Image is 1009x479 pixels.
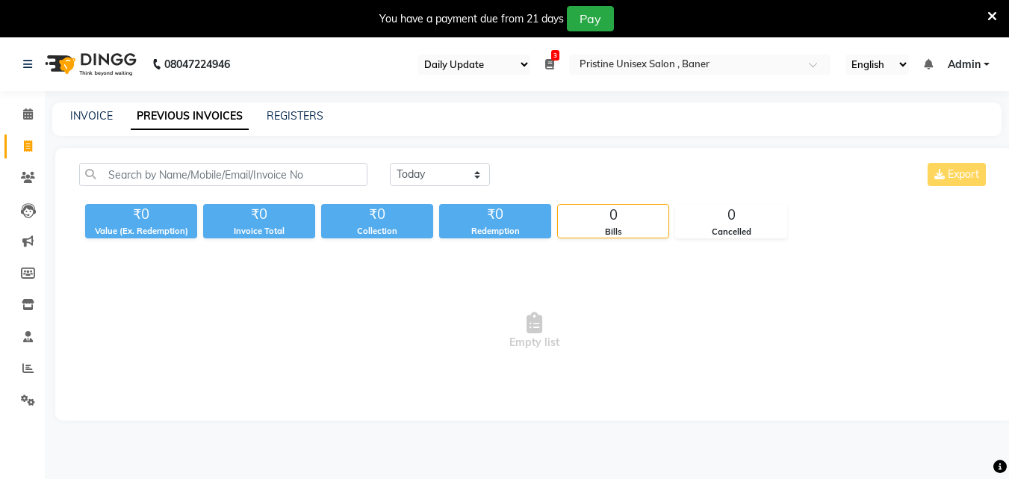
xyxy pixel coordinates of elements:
span: Empty list [79,256,989,406]
span: 3 [551,50,559,61]
img: logo [38,43,140,85]
a: PREVIOUS INVOICES [131,103,249,130]
div: ₹0 [85,204,197,225]
a: REGISTERS [267,109,323,123]
div: ₹0 [203,204,315,225]
div: Collection [321,225,433,238]
a: INVOICE [70,109,113,123]
span: Admin [948,57,981,72]
b: 08047224946 [164,43,230,85]
div: ₹0 [439,204,551,225]
div: Redemption [439,225,551,238]
div: Invoice Total [203,225,315,238]
div: ₹0 [321,204,433,225]
div: Cancelled [676,226,786,238]
div: Value (Ex. Redemption) [85,225,197,238]
button: Pay [567,6,614,31]
div: You have a payment due from 21 days [379,11,564,27]
div: Bills [558,226,668,238]
div: 0 [558,205,668,226]
input: Search by Name/Mobile/Email/Invoice No [79,163,367,186]
a: 3 [545,58,554,71]
div: 0 [676,205,786,226]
